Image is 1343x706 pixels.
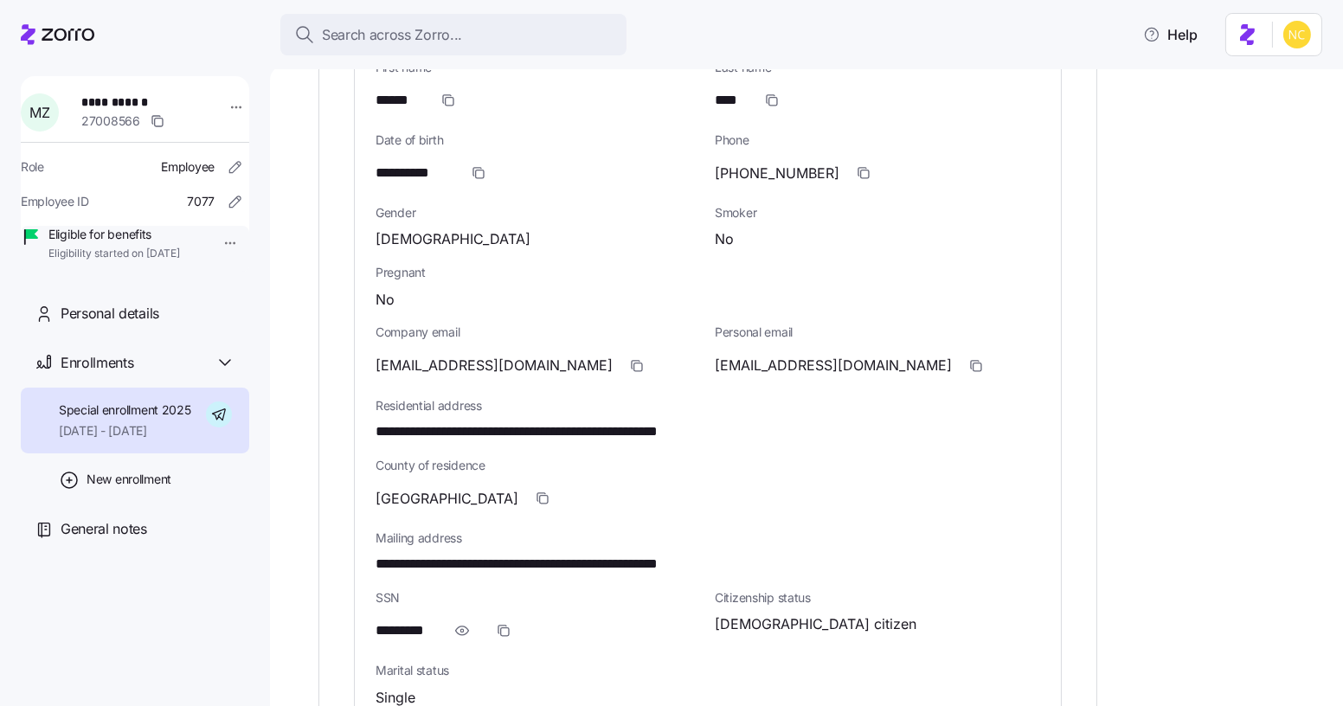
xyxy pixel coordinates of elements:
span: County of residence [376,457,1040,474]
span: [DEMOGRAPHIC_DATA] citizen [715,613,916,635]
span: Eligible for benefits [48,226,180,243]
img: e03b911e832a6112bf72643c5874f8d8 [1283,21,1311,48]
span: No [715,228,734,250]
span: 7077 [187,193,215,210]
span: Residential address [376,397,1040,414]
span: Company email [376,324,701,341]
span: [EMAIL_ADDRESS][DOMAIN_NAME] [715,355,952,376]
span: [PHONE_NUMBER] [715,163,839,184]
span: Mailing address [376,529,1040,547]
span: Special enrollment 2025 [59,401,191,419]
span: Pregnant [376,264,1040,281]
span: Search across Zorro... [322,24,462,46]
span: Date of birth [376,132,701,149]
span: Eligibility started on [DATE] [48,247,180,261]
span: Gender [376,204,701,221]
span: Employee [161,158,215,176]
span: New enrollment [87,471,171,488]
span: SSN [376,589,701,607]
span: Smoker [715,204,1040,221]
span: Phone [715,132,1040,149]
span: Personal email [715,324,1040,341]
span: M Z [29,106,49,119]
span: Employee ID [21,193,89,210]
span: No [376,289,395,311]
span: Personal details [61,303,159,324]
span: Help [1143,24,1198,45]
span: General notes [61,518,147,540]
span: [EMAIL_ADDRESS][DOMAIN_NAME] [376,355,613,376]
span: [DATE] - [DATE] [59,422,191,440]
span: [DEMOGRAPHIC_DATA] [376,228,530,250]
span: [GEOGRAPHIC_DATA] [376,488,518,510]
span: Enrollments [61,352,133,374]
button: Help [1129,17,1211,52]
span: Role [21,158,44,176]
button: Search across Zorro... [280,14,627,55]
span: Citizenship status [715,589,1040,607]
span: Marital status [376,662,701,679]
span: 27008566 [81,112,140,130]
